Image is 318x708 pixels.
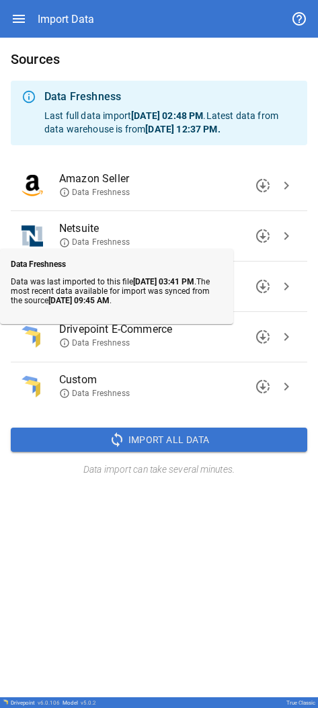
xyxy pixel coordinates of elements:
[255,178,271,194] span: downloading
[278,379,294,395] span: chevron_right
[48,296,110,305] b: [DATE] 09:45 AM
[22,376,40,397] img: Custom
[22,326,40,348] img: Drivepoint E-Commerce
[38,700,60,706] span: v 6.0.106
[81,700,96,706] span: v 5.0.2
[59,372,275,388] span: Custom
[11,260,66,269] b: Data Freshness
[59,338,130,349] span: Data Freshness
[44,89,296,105] div: Data Freshness
[278,178,294,194] span: chevron_right
[255,228,271,244] span: downloading
[59,221,275,237] span: Netsuite
[38,13,94,26] div: Import Data
[11,428,307,452] button: Import All Data
[11,463,307,477] h6: Data import can take several minutes.
[278,228,294,244] span: chevron_right
[11,48,307,70] h6: Sources
[278,278,294,294] span: chevron_right
[59,187,130,198] span: Data Freshness
[22,225,43,247] img: Netsuite
[59,321,275,338] span: Drivepoint E-Commerce
[255,329,271,345] span: downloading
[3,699,8,705] img: Drivepoint
[286,700,315,706] div: True Classic
[22,175,43,196] img: Amazon Seller
[128,432,210,448] span: Import All Data
[109,432,125,448] span: sync
[255,379,271,395] span: downloading
[59,171,275,187] span: Amazon Seller
[11,700,60,706] div: Drivepoint
[133,277,194,286] b: [DATE] 03:41 PM
[63,700,96,706] div: Model
[278,329,294,345] span: chevron_right
[11,277,210,305] span: The most recent data available for import was synced from the source .
[131,110,203,121] b: [DATE] 02:48 PM
[145,124,220,134] b: [DATE] 12:37 PM .
[59,388,130,399] span: Data Freshness
[11,277,196,286] span: Data was last imported to this file .
[255,278,271,294] span: downloading
[59,237,130,248] span: Data Freshness
[44,109,296,136] p: Last full data import . Latest data from data warehouse is from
